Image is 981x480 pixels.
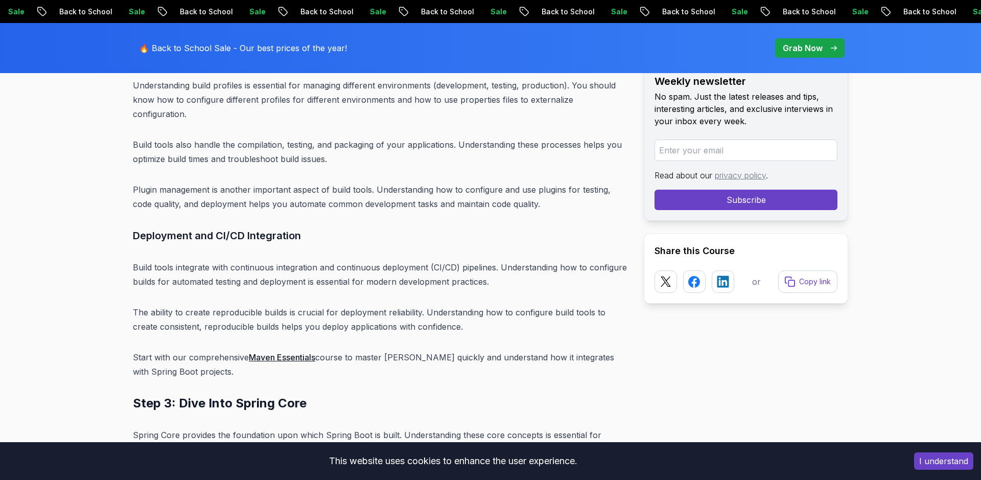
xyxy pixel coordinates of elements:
p: Build tools also handle the compilation, testing, and packaging of your applications. Understandi... [133,138,627,166]
button: Accept cookies [914,452,973,470]
p: Understanding build profiles is essential for managing different environments (development, testi... [133,78,627,121]
p: Copy link [799,277,831,287]
p: Back to School [398,7,467,17]
p: Sale [105,7,138,17]
p: Sale [829,7,861,17]
a: Maven Essentials [249,352,315,362]
p: Back to School [639,7,708,17]
h2: Share this Course [655,244,837,258]
p: Back to School [759,7,829,17]
p: Sale [467,7,500,17]
p: The ability to create reproducible builds is crucial for deployment reliability. Understanding ho... [133,305,627,334]
h3: Deployment and CI/CD Integration [133,227,627,244]
p: Grab Now [783,42,823,54]
p: or [752,276,761,288]
p: Back to School [518,7,588,17]
a: privacy policy [715,170,766,180]
p: Back to School [156,7,226,17]
input: Enter your email [655,140,837,161]
p: Sale [588,7,620,17]
button: Copy link [778,270,837,293]
p: Build tools integrate with continuous integration and continuous deployment (CI/CD) pipelines. Un... [133,260,627,289]
p: No spam. Just the latest releases and tips, interesting articles, and exclusive interviews in you... [655,90,837,127]
p: Back to School [36,7,105,17]
p: Spring Core provides the foundation upon which Spring Boot is built. Understanding these core con... [133,428,627,456]
p: Sale [346,7,379,17]
p: Sale [708,7,741,17]
p: Start with our comprehensive course to master [PERSON_NAME] quickly and understand how it integra... [133,350,627,379]
div: This website uses cookies to enhance the user experience. [8,450,899,472]
p: Read about our . [655,169,837,181]
p: Sale [226,7,259,17]
p: Back to School [880,7,949,17]
p: Back to School [277,7,346,17]
h2: Weekly newsletter [655,74,837,88]
h2: Step 3: Dive Into Spring Core [133,395,627,412]
button: Subscribe [655,190,837,210]
p: 🔥 Back to School Sale - Our best prices of the year! [139,42,347,54]
p: Plugin management is another important aspect of build tools. Understanding how to configure and ... [133,182,627,211]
